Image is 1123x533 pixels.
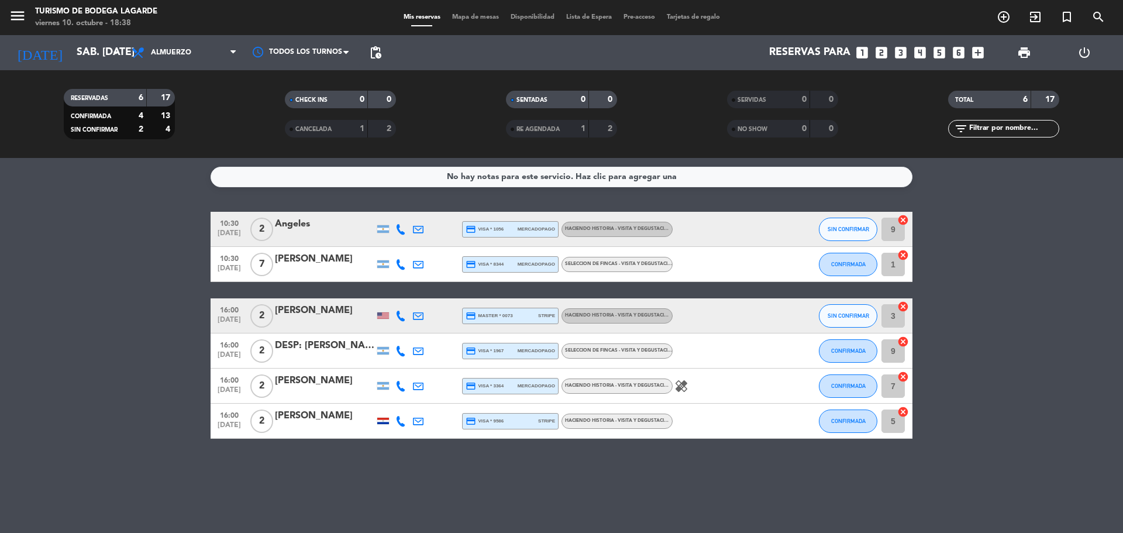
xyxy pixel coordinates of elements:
[505,14,560,20] span: Disponibilidad
[387,95,394,104] strong: 0
[912,45,928,60] i: looks_4
[295,97,328,103] span: CHECK INS
[997,10,1011,24] i: add_circle_outline
[275,252,374,267] div: [PERSON_NAME]
[109,46,123,60] i: arrow_drop_down
[954,122,968,136] i: filter_list
[674,379,688,393] i: healing
[819,410,877,433] button: CONFIRMADA
[215,216,244,229] span: 10:30
[581,125,585,133] strong: 1
[9,7,26,29] button: menu
[738,126,767,132] span: NO SHOW
[565,313,718,318] span: HACIENDO HISTORIA - visita y degustación - Idioma: Español
[295,126,332,132] span: CANCELADA
[387,125,394,133] strong: 2
[466,416,504,427] span: visa * 9586
[518,225,555,233] span: mercadopago
[565,226,718,231] span: HACIENDO HISTORIA - visita y degustación - Idioma: Español
[215,264,244,278] span: [DATE]
[139,125,143,133] strong: 2
[738,97,766,103] span: SERVIDAS
[466,259,504,270] span: visa * 8344
[831,418,866,424] span: CONFIRMADA
[215,316,244,329] span: [DATE]
[831,261,866,267] span: CONFIRMADA
[1060,10,1074,24] i: turned_in_not
[802,125,807,133] strong: 0
[215,421,244,435] span: [DATE]
[819,253,877,276] button: CONFIRMADA
[1091,10,1105,24] i: search
[360,125,364,133] strong: 1
[518,347,555,355] span: mercadopago
[932,45,947,60] i: looks_5
[35,6,157,18] div: Turismo de Bodega Lagarde
[466,259,476,270] i: credit_card
[518,382,555,390] span: mercadopago
[538,312,555,319] span: stripe
[71,114,111,119] span: CONFIRMADA
[466,224,504,235] span: visa * 1056
[466,311,476,321] i: credit_card
[466,381,476,391] i: credit_card
[661,14,726,20] span: Tarjetas de regalo
[565,348,722,353] span: SELECCION DE FINCAS - Visita y degustación - Idioma: Español
[466,311,513,321] span: master * 0073
[819,218,877,241] button: SIN CONFIRMAR
[215,229,244,243] span: [DATE]
[151,49,191,57] span: Almuerzo
[897,371,909,383] i: cancel
[1054,35,1114,70] div: LOG OUT
[360,95,364,104] strong: 0
[250,304,273,328] span: 2
[565,262,722,266] span: SELECCION DE FINCAS - Visita y degustación - Idioma: Español
[466,381,504,391] span: visa * 3364
[1077,46,1091,60] i: power_settings_new
[1028,10,1042,24] i: exit_to_app
[897,249,909,261] i: cancel
[968,122,1059,135] input: Filtrar por nombre...
[951,45,966,60] i: looks_6
[368,46,383,60] span: pending_actions
[275,408,374,424] div: [PERSON_NAME]
[581,95,585,104] strong: 0
[215,408,244,421] span: 16:00
[608,125,615,133] strong: 2
[518,260,555,268] span: mercadopago
[466,224,476,235] i: credit_card
[161,112,173,120] strong: 13
[466,346,504,356] span: visa * 1967
[215,338,244,351] span: 16:00
[215,386,244,400] span: [DATE]
[275,216,374,232] div: Angeles
[897,406,909,418] i: cancel
[250,339,273,363] span: 2
[35,18,157,29] div: viernes 10. octubre - 18:38
[828,312,869,319] span: SIN CONFIRMAR
[466,346,476,356] i: credit_card
[71,95,108,101] span: RESERVADAS
[71,127,118,133] span: SIN CONFIRMAR
[1017,46,1031,60] span: print
[955,97,973,103] span: TOTAL
[855,45,870,60] i: looks_one
[275,338,374,353] div: DESP: [PERSON_NAME] X2
[560,14,618,20] span: Lista de Espera
[565,418,718,423] span: HACIENDO HISTORIA - visita y degustación - Idioma: Español
[819,304,877,328] button: SIN CONFIRMAR
[9,7,26,25] i: menu
[831,348,866,354] span: CONFIRMADA
[565,383,718,388] span: HACIENDO HISTORIA - visita y degustación - Idioma: Español
[139,112,143,120] strong: 4
[897,336,909,348] i: cancel
[769,47,850,59] span: Reservas para
[819,374,877,398] button: CONFIRMADA
[215,302,244,316] span: 16:00
[802,95,807,104] strong: 0
[447,170,677,184] div: No hay notas para este servicio. Haz clic para agregar una
[829,95,836,104] strong: 0
[9,40,71,66] i: [DATE]
[516,126,560,132] span: RE AGENDADA
[608,95,615,104] strong: 0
